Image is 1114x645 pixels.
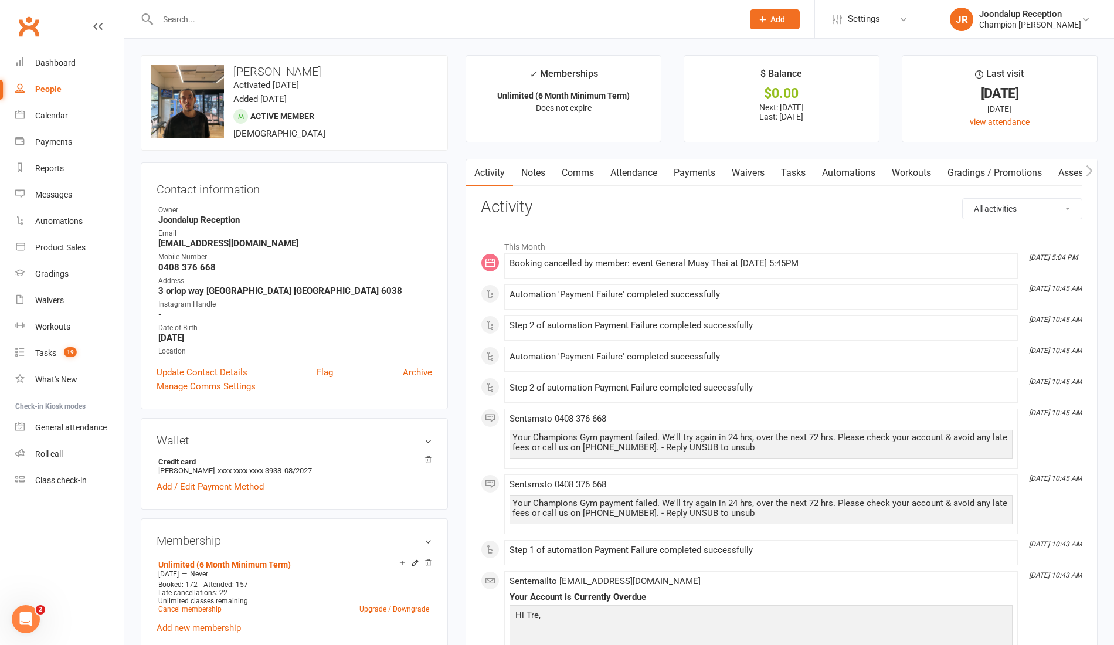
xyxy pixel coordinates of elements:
[975,66,1024,87] div: Last visit
[939,159,1050,186] a: Gradings / Promotions
[233,80,299,90] time: Activated [DATE]
[35,449,63,459] div: Roll call
[15,103,124,129] a: Calendar
[157,456,432,477] li: [PERSON_NAME]
[1029,378,1082,386] i: [DATE] 10:45 AM
[158,228,432,239] div: Email
[158,589,429,597] div: Late cancellations: 22
[1029,474,1082,483] i: [DATE] 10:45 AM
[848,6,880,32] span: Settings
[157,623,241,633] a: Add new membership
[481,235,1082,253] li: This Month
[359,605,429,613] a: Upgrade / Downgrade
[979,9,1081,19] div: Joondalup Reception
[1029,571,1082,579] i: [DATE] 10:43 AM
[510,383,1013,393] div: Step 2 of automation Payment Failure completed successfully
[158,597,248,605] span: Unlimited classes remaining
[284,466,312,475] span: 08/2027
[481,198,1082,216] h3: Activity
[529,69,537,80] i: ✓
[15,235,124,261] a: Product Sales
[814,159,884,186] a: Automations
[157,480,264,494] a: Add / Edit Payment Method
[510,352,1013,362] div: Automation 'Payment Failure' completed successfully
[158,580,198,589] span: Booked: 172
[151,65,438,78] h3: [PERSON_NAME]
[15,340,124,366] a: Tasks 19
[158,560,291,569] a: Unlimited (6 Month Minimum Term)
[14,12,43,41] a: Clubworx
[529,66,598,88] div: Memberships
[35,348,56,358] div: Tasks
[497,91,630,100] strong: Unlimited (6 Month Minimum Term)
[15,366,124,393] a: What's New
[512,498,1010,518] div: Your Champions Gym payment failed. We'll try again in 24 hrs, over the next 72 hrs. Please check ...
[158,332,432,343] strong: [DATE]
[15,182,124,208] a: Messages
[35,137,72,147] div: Payments
[158,276,432,287] div: Address
[35,84,62,94] div: People
[15,467,124,494] a: Class kiosk mode
[64,347,77,357] span: 19
[218,466,281,475] span: xxxx xxxx xxxx 3938
[35,269,69,279] div: Gradings
[770,15,785,24] span: Add
[157,534,432,547] h3: Membership
[773,159,814,186] a: Tasks
[466,159,513,186] a: Activity
[157,178,432,196] h3: Contact information
[970,117,1030,127] a: view attendance
[884,159,939,186] a: Workouts
[158,238,432,249] strong: [EMAIL_ADDRESS][DOMAIN_NAME]
[403,365,432,379] a: Archive
[760,66,802,87] div: $ Balance
[536,103,592,113] span: Does not expire
[35,322,70,331] div: Workouts
[35,190,72,199] div: Messages
[512,608,1010,625] p: Hi Tre,
[35,476,87,485] div: Class check-in
[35,243,86,252] div: Product Sales
[15,155,124,182] a: Reports
[510,576,701,586] span: Sent email to [EMAIL_ADDRESS][DOMAIN_NAME]
[158,286,432,296] strong: 3 orlop way [GEOGRAPHIC_DATA] [GEOGRAPHIC_DATA] 6038
[203,580,248,589] span: Attended: 157
[512,433,1010,453] div: Your Champions Gym payment failed. We'll try again in 24 hrs, over the next 72 hrs. Please check ...
[950,8,973,31] div: JR
[15,314,124,340] a: Workouts
[979,19,1081,30] div: Champion [PERSON_NAME]
[36,605,45,615] span: 2
[695,103,868,121] p: Next: [DATE] Last: [DATE]
[510,592,1013,602] div: Your Account is Currently Overdue
[35,423,107,432] div: General attendance
[15,261,124,287] a: Gradings
[665,159,724,186] a: Payments
[35,375,77,384] div: What's New
[35,216,83,226] div: Automations
[15,287,124,314] a: Waivers
[158,605,222,613] a: Cancel membership
[510,290,1013,300] div: Automation 'Payment Failure' completed successfully
[157,434,432,447] h3: Wallet
[158,322,432,334] div: Date of Birth
[15,208,124,235] a: Automations
[510,321,1013,331] div: Step 2 of automation Payment Failure completed successfully
[510,413,606,424] span: Sent sms to 0408 376 668
[913,87,1086,100] div: [DATE]
[1029,284,1082,293] i: [DATE] 10:45 AM
[158,215,432,225] strong: Joondalup Reception
[35,164,64,173] div: Reports
[158,205,432,216] div: Owner
[250,111,314,121] span: Active member
[158,309,432,320] strong: -
[158,252,432,263] div: Mobile Number
[35,296,64,305] div: Waivers
[1029,253,1078,262] i: [DATE] 5:04 PM
[12,605,40,633] iframe: Intercom live chat
[15,129,124,155] a: Payments
[158,570,179,578] span: [DATE]
[553,159,602,186] a: Comms
[233,128,325,139] span: [DEMOGRAPHIC_DATA]
[35,58,76,67] div: Dashboard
